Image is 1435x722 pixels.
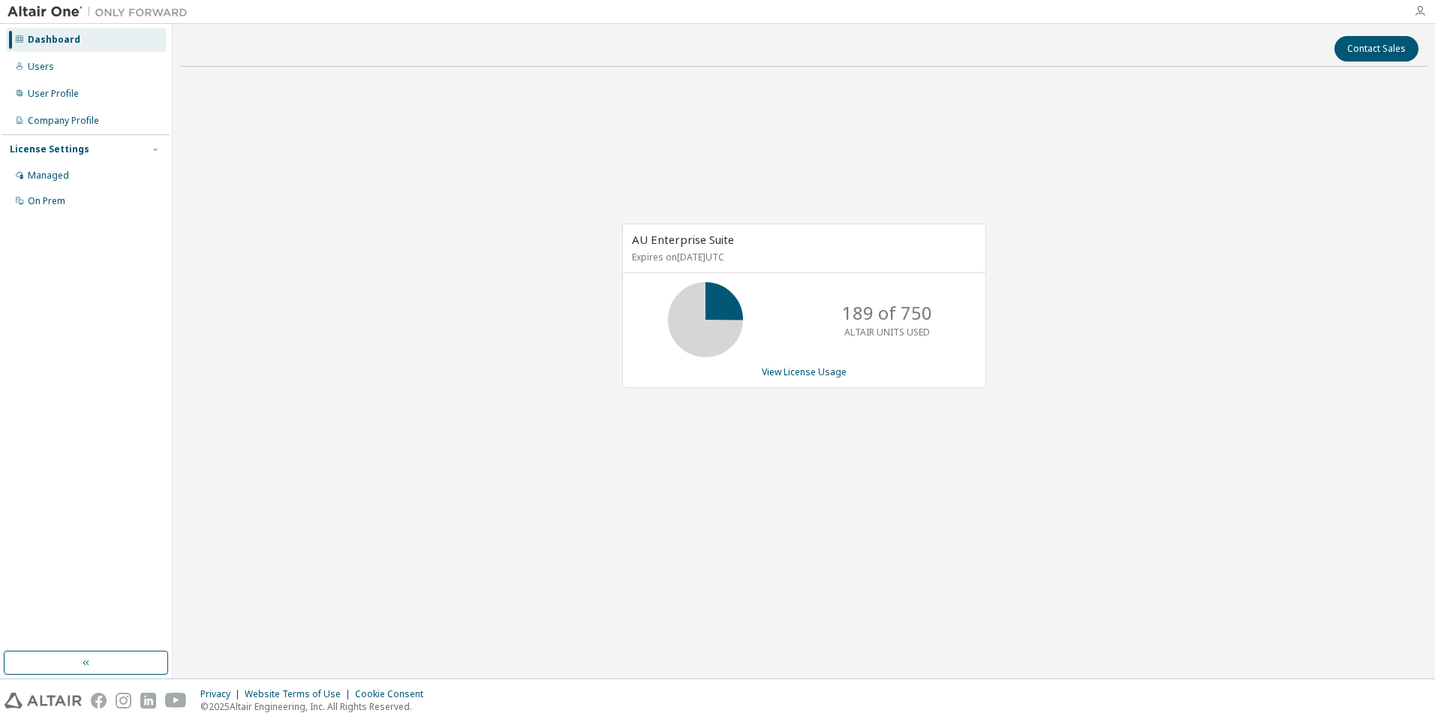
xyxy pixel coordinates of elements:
img: Altair One [8,5,195,20]
span: AU Enterprise Suite [632,232,734,247]
p: © 2025 Altair Engineering, Inc. All Rights Reserved. [200,700,432,713]
div: Website Terms of Use [245,688,355,700]
div: Cookie Consent [355,688,432,700]
div: Users [28,61,54,73]
img: linkedin.svg [140,693,156,708]
p: ALTAIR UNITS USED [844,326,930,338]
img: facebook.svg [91,693,107,708]
a: View License Usage [762,366,847,378]
div: On Prem [28,195,65,207]
img: youtube.svg [165,693,187,708]
div: License Settings [10,143,89,155]
div: User Profile [28,88,79,100]
button: Contact Sales [1334,36,1418,62]
img: instagram.svg [116,693,131,708]
div: Company Profile [28,115,99,127]
img: altair_logo.svg [5,693,82,708]
div: Privacy [200,688,245,700]
div: Dashboard [28,34,80,46]
p: Expires on [DATE] UTC [632,251,973,263]
div: Managed [28,170,69,182]
p: 189 of 750 [842,300,932,326]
